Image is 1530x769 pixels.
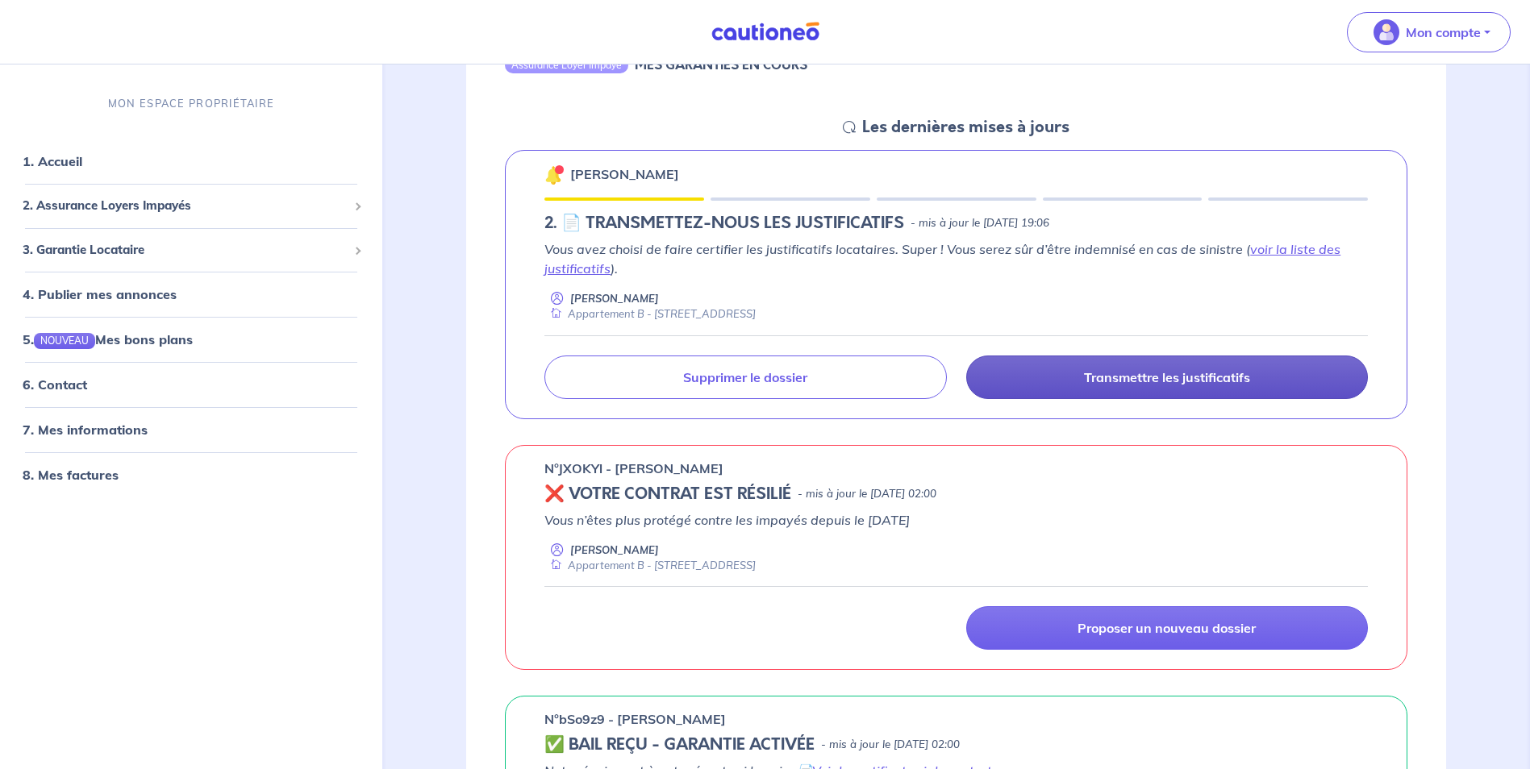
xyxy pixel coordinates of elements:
p: Transmettre les justificatifs [1084,369,1250,385]
h5: Les dernières mises à jours [862,118,1069,137]
p: MON ESPACE PROPRIÉTAIRE [108,96,274,111]
img: Cautioneo [705,22,826,42]
a: 8. Mes factures [23,468,119,484]
h5: ✅ BAIL REÇU - GARANTIE ACTIVÉE [544,735,815,754]
a: 7. Mes informations [23,422,148,439]
div: 6. Contact [6,369,376,401]
div: 5.NOUVEAUMes bons plans [6,324,376,356]
img: 🔔 [544,165,564,185]
div: 4. Publier mes annonces [6,279,376,311]
div: state: DOCUMENTS-IN-PENDING, Context: NEW,CHOOSE-CERTIFICATE,ALONE,LESSOR-DOCUMENTS [544,214,1368,233]
p: n°bSo9z9 - [PERSON_NAME] [544,709,726,729]
div: 2. Assurance Loyers Impayés [6,191,376,222]
div: 8. Mes factures [6,459,376,492]
span: 2. Assurance Loyers Impayés [23,197,348,216]
h5: ❌ VOTRE CONTRAT EST RÉSILIÉ [544,484,791,504]
p: [PERSON_NAME] [570,542,659,558]
p: Vous avez choisi de faire certifier les justificatifs locataires. Super ! Vous serez sûr d’être i... [544,239,1368,278]
p: Supprimer le dossier [683,369,807,385]
div: state: CONTRACT-VALIDATED, Context: NEW,MAYBE-CERTIFICATE,ALONE,LESSOR-DOCUMENTS [544,735,1368,754]
div: 1. Accueil [6,146,376,178]
p: - mis à jour le [DATE] 02:00 [798,486,936,502]
h5: 2.︎ 📄 TRANSMETTEZ-NOUS LES JUSTIFICATIFS [544,214,904,233]
a: 1. Accueil [23,154,82,170]
a: 6. Contact [23,377,87,393]
p: - mis à jour le [DATE] 02:00 [821,737,960,753]
a: Proposer un nouveau dossier [966,606,1368,650]
span: 3. Garantie Locataire [23,241,348,260]
div: Appartement B - [STREET_ADDRESS] [544,558,756,573]
div: state: REVOKED, Context: NEW,MAYBE-CERTIFICATE,ALONE,LESSOR-DOCUMENTS [544,484,1368,504]
a: Transmettre les justificatifs [966,355,1368,399]
a: 4. Publier mes annonces [23,287,177,303]
p: Vous n’êtes plus protégé contre les impayés depuis le [DATE] [544,510,1368,530]
p: - mis à jour le [DATE] 19:06 [911,215,1049,231]
div: Appartement B - [STREET_ADDRESS] [544,306,756,322]
img: illu_account_valid_menu.svg [1374,19,1399,45]
div: 7. Mes informations [6,414,376,447]
h6: MES GARANTIES EN COURS [635,57,807,73]
p: Mon compte [1406,23,1481,42]
p: [PERSON_NAME] [570,164,679,184]
a: 5.NOUVEAUMes bons plans [23,332,193,348]
div: Assurance Loyer Impayé [505,57,628,73]
a: voir la liste des justificatifs [544,241,1340,276]
p: Proposer un nouveau dossier [1078,620,1256,636]
p: n°JXOKYl - [PERSON_NAME] [544,459,723,478]
button: illu_account_valid_menu.svgMon compte [1347,12,1511,52]
div: 3. Garantie Locataire [6,235,376,266]
p: [PERSON_NAME] [570,291,659,306]
a: Supprimer le dossier [544,355,946,399]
